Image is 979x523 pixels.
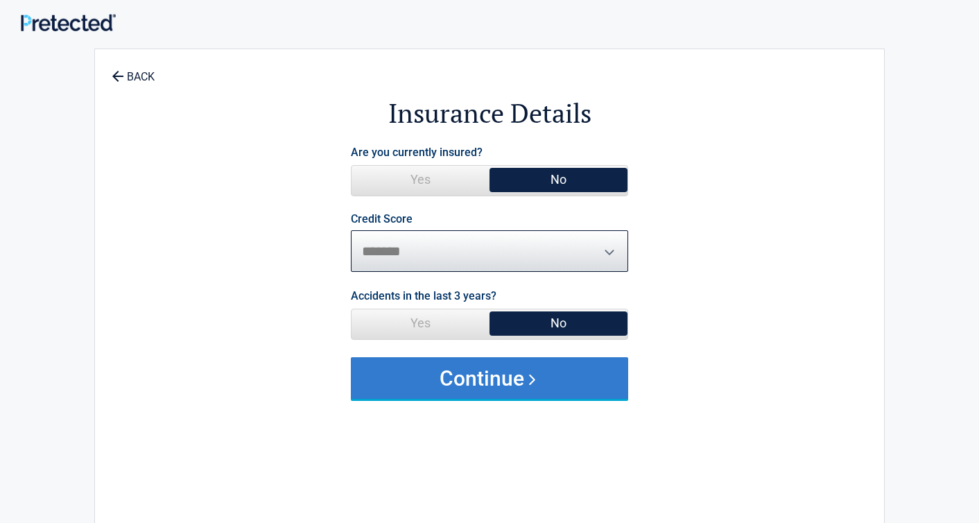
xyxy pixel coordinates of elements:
[351,214,413,225] label: Credit Score
[351,357,628,399] button: Continue
[489,166,627,194] span: No
[109,58,157,83] a: BACK
[171,96,808,131] h2: Insurance Details
[21,14,116,31] img: Main Logo
[351,143,483,162] label: Are you currently insured?
[352,309,489,337] span: Yes
[352,166,489,194] span: Yes
[489,309,627,337] span: No
[351,286,496,305] label: Accidents in the last 3 years?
